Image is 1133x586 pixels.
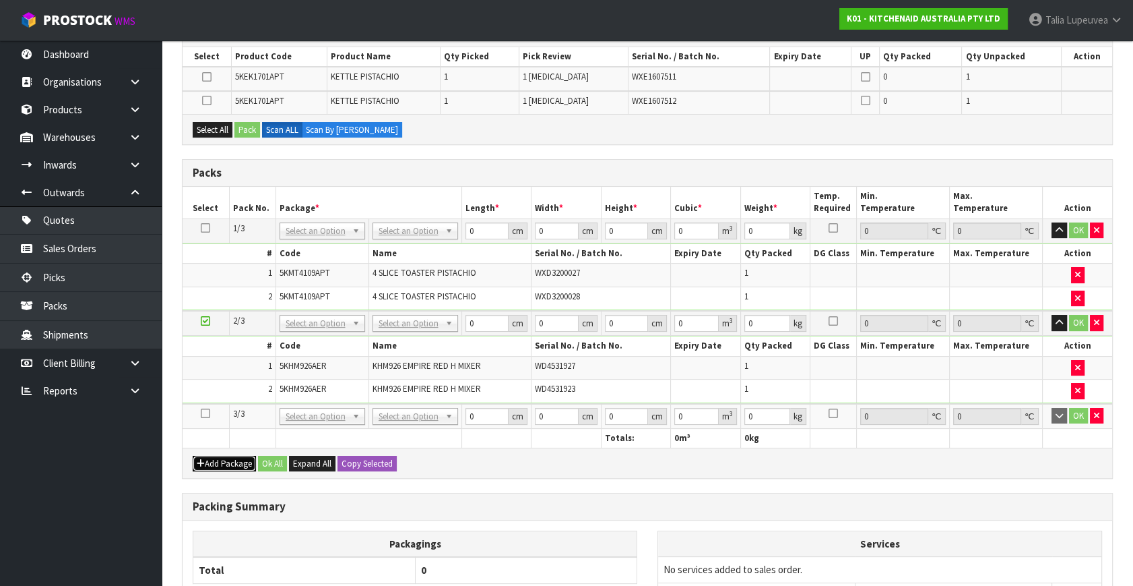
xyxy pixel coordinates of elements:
button: Add Package [193,456,256,472]
th: Name [368,336,531,356]
th: Name [368,244,531,264]
th: Select [183,187,229,218]
span: 5KMT4109APT [280,267,330,279]
th: Expiry Date [770,47,851,67]
div: ℃ [1021,408,1039,425]
th: Product Name [327,47,441,67]
div: ℃ [928,408,946,425]
td: No services added to sales order. [658,557,1101,583]
th: # [183,336,276,356]
span: WXD3200027 [535,267,580,279]
span: 0 [421,564,426,577]
small: WMS [115,15,135,28]
div: ℃ [1021,223,1039,239]
th: Pick Review [519,47,628,67]
th: Qty Unpacked [962,47,1062,67]
span: Select an Option [379,409,440,425]
button: Select All [193,122,232,138]
th: Action [1043,336,1113,356]
span: 2 [268,383,272,394]
div: kg [790,315,806,332]
div: m [719,223,737,239]
div: cm [648,223,667,239]
span: 4 SLICE TOASTER PISTACHIO [373,291,476,302]
span: WXD3200028 [535,291,580,302]
span: Talia [1045,13,1064,26]
th: Temp. Required [810,187,857,218]
span: 1 [965,95,969,107]
th: Expiry Date [671,244,741,264]
th: Select [183,47,231,67]
th: Min. Temperature [857,187,950,218]
th: # [183,244,276,264]
div: cm [648,315,667,332]
th: Qty Packed [740,336,810,356]
span: 5KHM926AER [280,383,327,394]
span: 4 SLICE TOASTER PISTACHIO [373,267,476,279]
th: Total [193,557,416,583]
th: kg [740,428,810,448]
span: WXE1607512 [632,95,676,107]
sup: 3 [730,316,733,325]
th: Qty Packed [880,47,962,67]
div: cm [579,223,597,239]
div: cm [648,408,667,425]
span: KHM926 EMPIRE RED H MIXER [373,360,481,372]
button: Expand All [289,456,335,472]
th: Min. Temperature [857,336,950,356]
span: Select an Option [286,409,347,425]
span: 1 [744,291,748,302]
th: Width [531,187,602,218]
th: Length [461,187,531,218]
button: OK [1069,408,1088,424]
span: 1 [444,71,448,82]
label: Scan By [PERSON_NAME] [302,122,402,138]
th: Serial No. / Batch No. [531,244,671,264]
button: Pack [234,122,260,138]
th: Package [276,187,461,218]
th: Height [601,187,671,218]
span: WXE1607511 [632,71,676,82]
th: Qty Packed [740,244,810,264]
h3: Packing Summary [193,500,1102,513]
span: 1 [444,95,448,107]
span: 0 [674,432,679,444]
button: OK [1069,223,1088,239]
th: DG Class [810,244,857,264]
th: Packagings [193,531,637,558]
span: Lupeuvea [1066,13,1108,26]
span: ProStock [43,11,112,29]
th: UP [851,47,880,67]
th: DG Class [810,336,857,356]
div: cm [509,315,527,332]
sup: 3 [730,409,733,418]
th: Action [1043,187,1113,218]
th: Max. Temperature [950,336,1043,356]
th: Expiry Date [671,336,741,356]
th: Serial No. / Batch No. [531,336,671,356]
span: 1 [268,267,272,279]
div: ℃ [928,315,946,332]
span: Select an Option [379,223,440,239]
th: Serial No. / Batch No. [628,47,770,67]
div: ℃ [928,223,946,239]
span: 0 [744,432,749,444]
a: K01 - KITCHENAID AUSTRALIA PTY LTD [839,8,1008,30]
div: m [719,315,737,332]
th: Action [1043,244,1113,264]
sup: 3 [730,224,733,233]
div: cm [579,315,597,332]
th: m³ [671,428,741,448]
span: KETTLE PISTACHIO [331,71,399,82]
th: Action [1062,47,1112,67]
th: Min. Temperature [857,244,950,264]
th: Cubic [671,187,741,218]
span: 3/3 [233,408,245,419]
span: Select an Option [286,223,347,239]
div: kg [790,223,806,239]
span: KETTLE PISTACHIO [331,95,399,107]
div: cm [579,408,597,425]
div: m [719,408,737,425]
span: 2/3 [233,315,245,326]
span: 0 [883,95,887,107]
